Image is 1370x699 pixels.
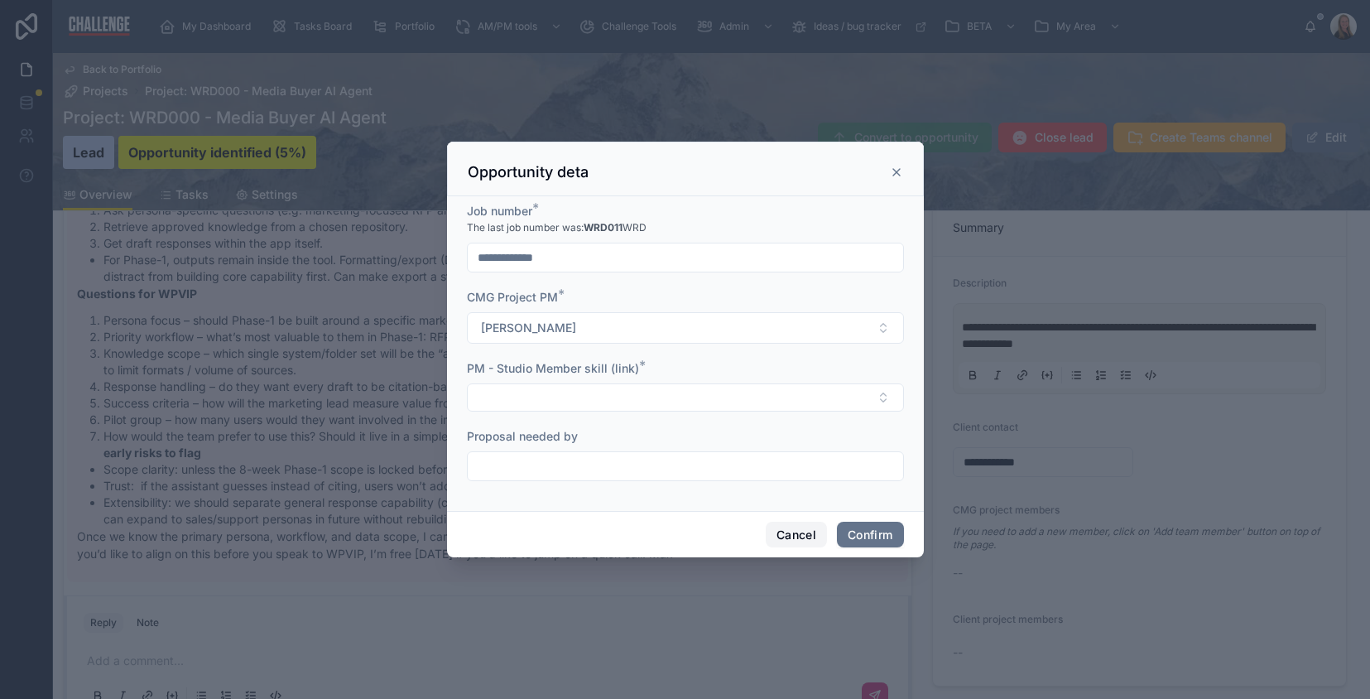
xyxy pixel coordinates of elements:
strong: WRD011 [584,221,623,234]
span: Job number [467,204,532,218]
button: Cancel [766,522,827,548]
h3: Opportunity deta [468,162,589,182]
button: Confirm [837,522,903,548]
button: Select Button [467,383,904,412]
button: Select Button [467,312,904,344]
span: The last job number was: WRD [467,221,647,234]
span: [PERSON_NAME] [481,320,576,336]
span: Proposal needed by [467,429,578,443]
span: CMG Project PM [467,290,558,304]
span: PM - Studio Member skill (link) [467,361,639,375]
